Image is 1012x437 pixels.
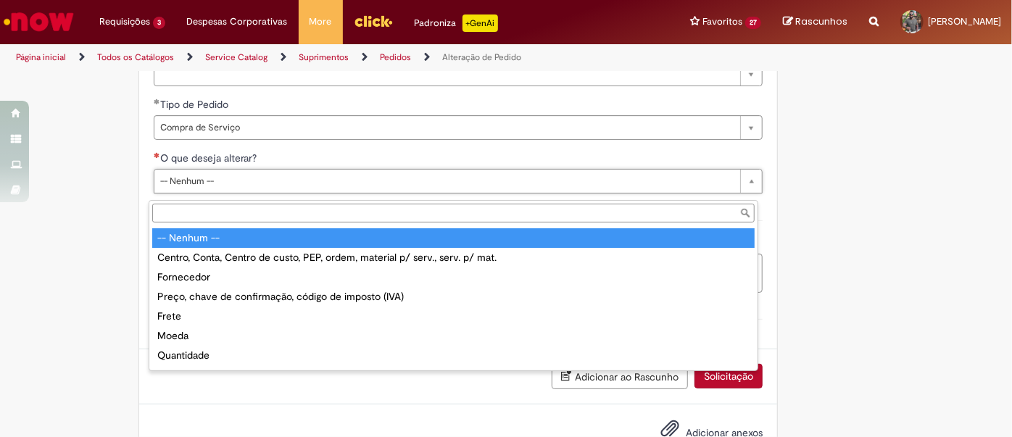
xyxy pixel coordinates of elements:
[152,228,755,248] div: -- Nenhum --
[152,365,755,385] div: Prazo de pagamento do pedido
[149,225,758,370] ul: O que deseja alterar?
[152,248,755,267] div: Centro, Conta, Centro de custo, PEP, ordem, material p/ serv., serv. p/ mat.
[152,267,755,287] div: Fornecedor
[152,307,755,326] div: Frete
[152,346,755,365] div: Quantidade
[152,287,755,307] div: Preço, chave de confirmação, código de imposto (IVA)
[152,326,755,346] div: Moeda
